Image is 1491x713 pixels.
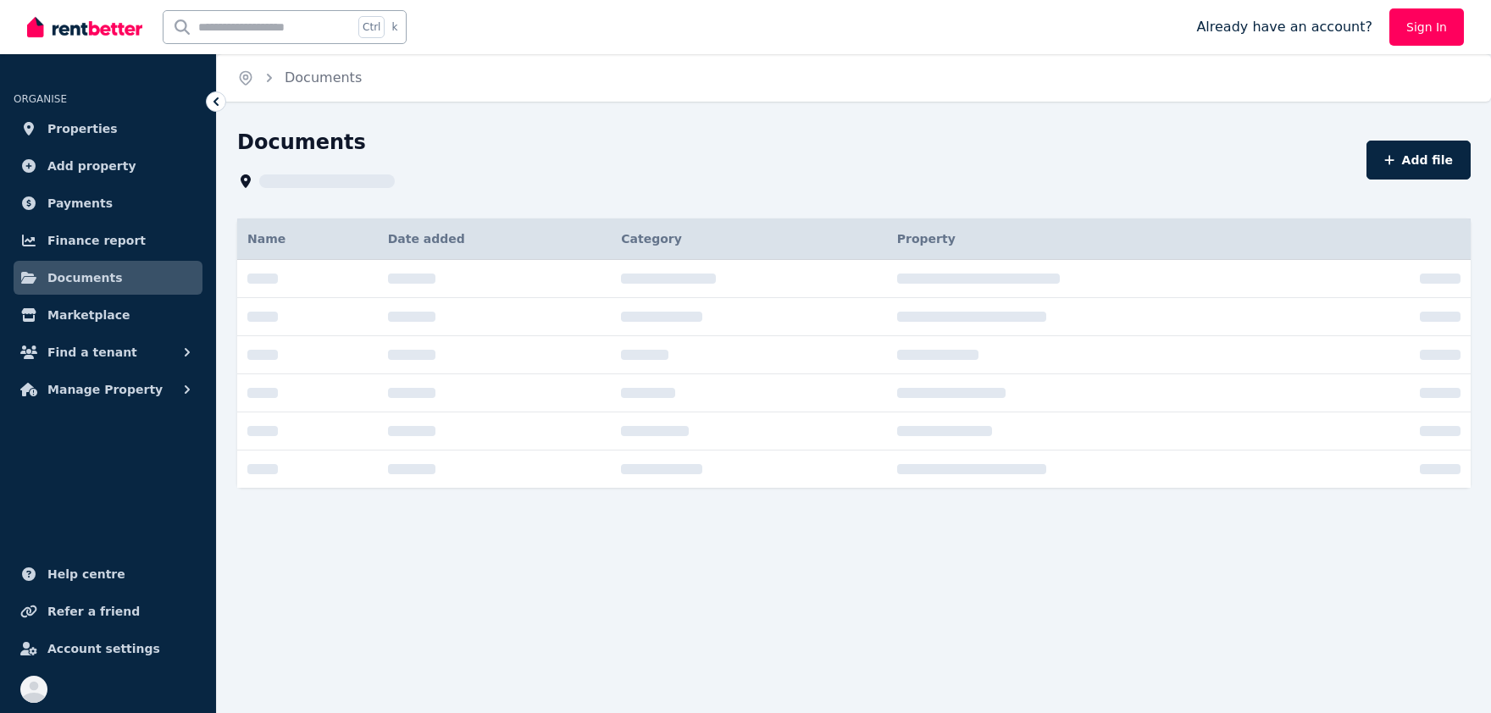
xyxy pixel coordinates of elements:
span: Ctrl [358,16,385,38]
h1: Documents [237,129,366,156]
a: Help centre [14,557,202,591]
a: Payments [14,186,202,220]
span: ORGANISE [14,93,67,105]
span: Finance report [47,230,146,251]
a: Sign In [1389,8,1464,46]
a: Properties [14,112,202,146]
button: Find a tenant [14,335,202,369]
span: Refer a friend [47,601,140,622]
span: Marketplace [47,305,130,325]
a: Finance report [14,224,202,257]
button: Manage Property [14,373,202,406]
span: Help centre [47,564,125,584]
nav: Breadcrumb [217,54,382,102]
th: Date added [378,218,612,260]
a: Refer a friend [14,594,202,628]
span: Account settings [47,638,160,659]
a: Marketplace [14,298,202,332]
span: Find a tenant [47,342,137,362]
span: Manage Property [47,379,163,400]
button: Add file [1366,141,1471,180]
a: Add property [14,149,202,183]
span: Add property [47,156,136,176]
span: Properties [47,119,118,139]
span: Already have an account? [1196,17,1372,37]
span: Name [247,232,285,246]
a: Documents [285,69,362,86]
img: RentBetter [27,14,142,40]
span: Payments [47,193,113,213]
a: Documents [14,261,202,295]
span: Documents [47,268,123,288]
a: Account settings [14,632,202,666]
span: k [391,20,397,34]
th: Category [611,218,886,260]
th: Property [887,218,1325,260]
